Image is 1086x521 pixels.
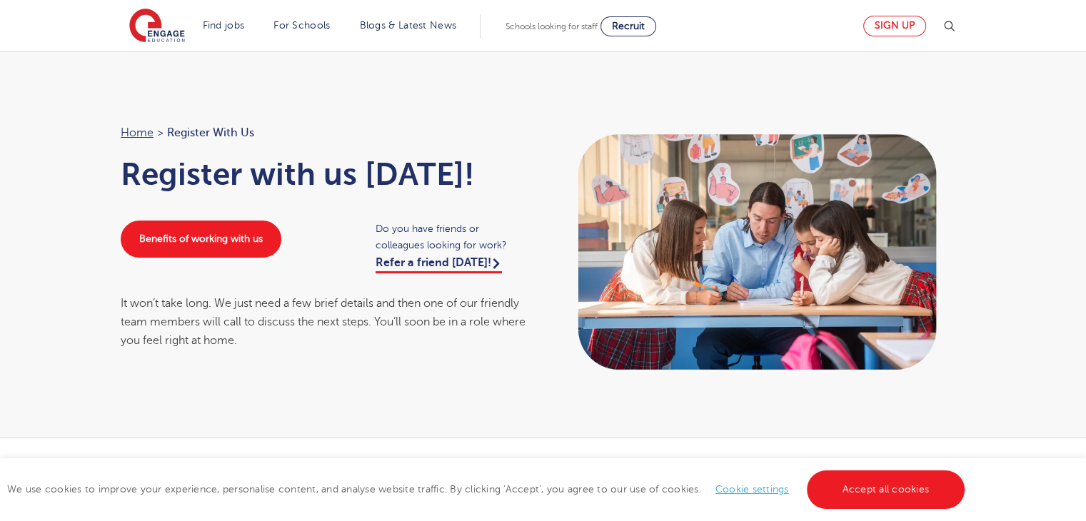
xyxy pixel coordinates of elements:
[807,470,965,509] a: Accept all cookies
[121,221,281,258] a: Benefits of working with us
[273,20,330,31] a: For Schools
[203,20,245,31] a: Find jobs
[612,21,645,31] span: Recruit
[121,123,529,142] nav: breadcrumb
[600,16,656,36] a: Recruit
[7,484,968,495] span: We use cookies to improve your experience, personalise content, and analyse website traffic. By c...
[715,484,789,495] a: Cookie settings
[129,9,185,44] img: Engage Education
[157,126,164,139] span: >
[506,21,598,31] span: Schools looking for staff
[167,123,254,142] span: Register with us
[376,221,529,253] span: Do you have friends or colleagues looking for work?
[376,256,502,273] a: Refer a friend [DATE]!
[360,20,457,31] a: Blogs & Latest News
[863,16,926,36] a: Sign up
[121,294,529,350] div: It won’t take long. We just need a few brief details and then one of our friendly team members wi...
[121,126,154,139] a: Home
[121,156,529,192] h1: Register with us [DATE]!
